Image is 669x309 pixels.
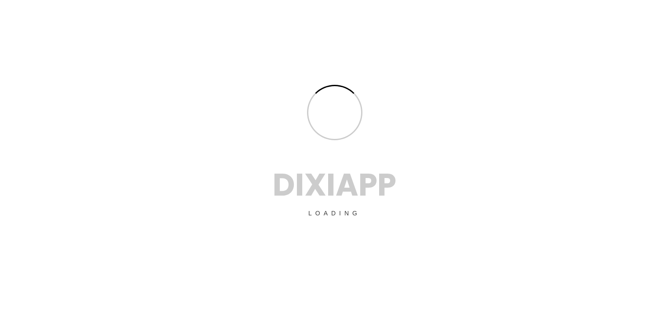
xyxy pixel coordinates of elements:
span: A [336,163,358,207]
span: I [326,163,336,207]
span: X [304,163,326,207]
span: P [358,163,377,207]
span: D [273,163,295,207]
span: P [377,163,396,207]
p: Loading [273,208,396,218]
span: I [295,163,304,207]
